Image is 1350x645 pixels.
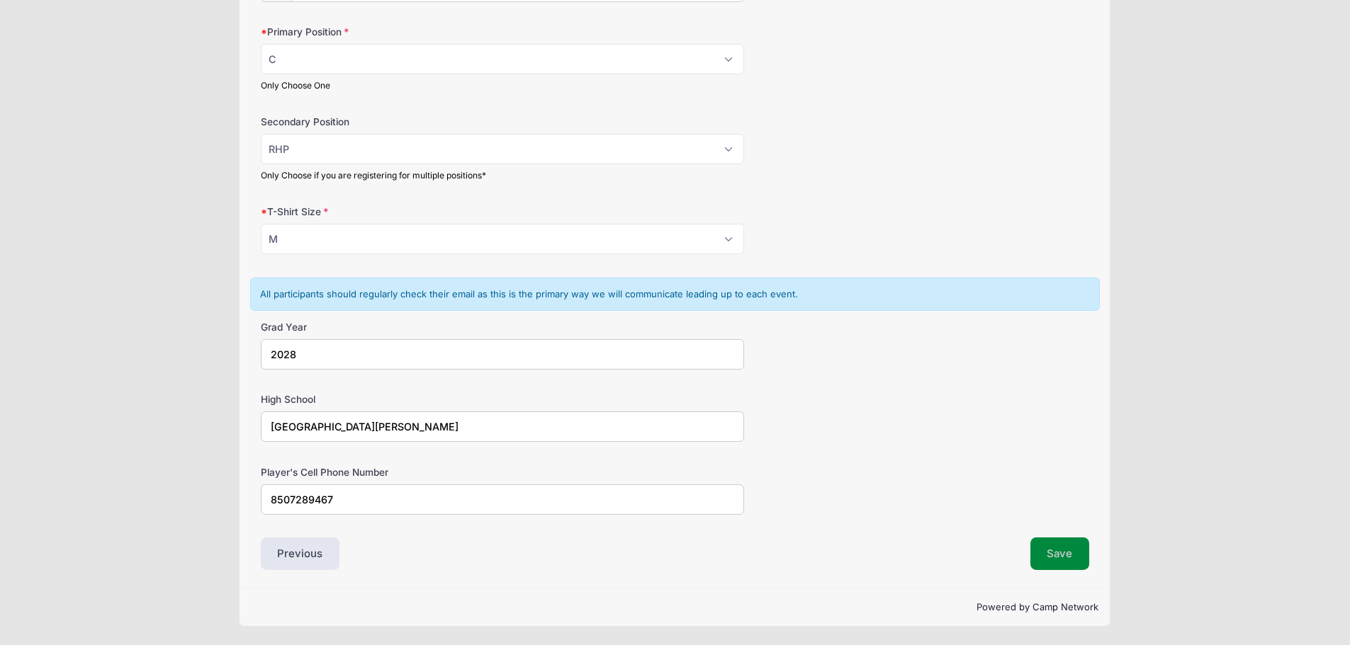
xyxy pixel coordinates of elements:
label: Player's Cell Phone Number [261,465,537,479]
label: Secondary Position [261,115,537,129]
div: Only Choose if you are registering for multiple positions* [261,169,744,182]
label: Grad Year [261,320,537,334]
label: T-Shirt Size [261,205,537,219]
p: Powered by Camp Network [252,600,1098,615]
button: Save [1030,537,1090,570]
div: Only Choose One [261,79,744,92]
label: Primary Position [261,25,537,39]
button: Previous [261,537,340,570]
div: All participants should regularly check their email as this is the primary way we will communicat... [250,278,1100,312]
label: High School [261,392,537,406]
